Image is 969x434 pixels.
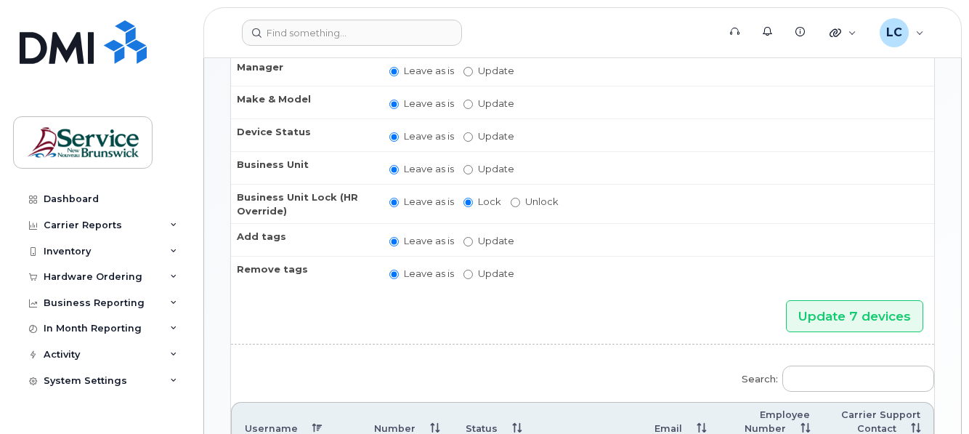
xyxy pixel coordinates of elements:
[389,64,454,78] label: Leave as is
[389,162,454,176] label: Leave as is
[389,97,454,110] label: Leave as is
[463,237,473,246] input: Update
[463,132,473,142] input: Update
[869,18,934,47] div: Lenentine, Carrie (EECD/EDPE)
[231,86,376,118] th: Make & Model
[389,234,454,248] label: Leave as is
[463,195,501,209] label: Lock
[782,366,934,392] input: Search:
[231,184,376,223] th: Business Unit Lock (HR Override)
[389,132,399,142] input: Leave as is
[819,18,867,47] div: Quicklinks
[463,270,473,279] input: Update
[463,234,514,248] label: Update
[463,100,473,109] input: Update
[463,198,473,207] input: Lock
[463,67,473,76] input: Update
[463,267,514,281] label: Update
[389,198,399,207] input: Leave as is
[389,100,399,109] input: Leave as is
[242,20,462,46] input: Find something...
[786,300,923,333] input: Update 7 devices
[886,24,902,41] span: LC
[389,129,454,143] label: Leave as is
[463,97,514,110] label: Update
[463,64,514,78] label: Update
[389,267,454,281] label: Leave as is
[389,165,399,174] input: Leave as is
[463,165,473,174] input: Update
[231,151,376,184] th: Business Unit
[463,129,514,143] label: Update
[511,195,559,209] label: Unlock
[231,256,376,289] th: Remove tags
[231,223,376,256] th: Add tags
[463,162,514,176] label: Update
[389,67,399,76] input: Leave as is
[389,270,399,279] input: Leave as is
[732,356,934,397] label: Search:
[231,118,376,151] th: Device Status
[389,195,454,209] label: Leave as is
[231,54,376,87] th: Manager
[511,198,520,207] input: Unlock
[389,237,399,246] input: Leave as is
